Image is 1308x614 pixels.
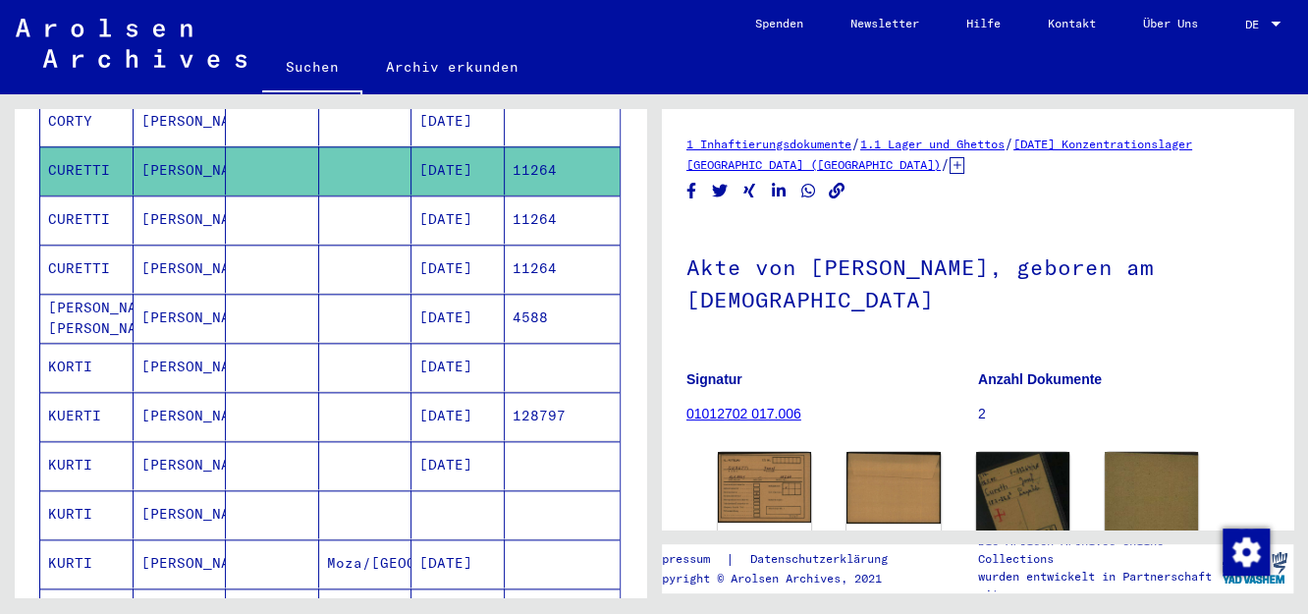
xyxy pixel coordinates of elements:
[411,146,505,195] mat-cell: [DATE]
[686,406,801,421] a: 01012702 017.006
[505,245,621,293] mat-cell: 11264
[319,539,412,587] mat-cell: Moza/[GEOGRAPHIC_DATA]
[941,155,950,173] span: /
[134,97,227,145] mat-cell: [PERSON_NAME]
[362,43,542,90] a: Archiv erkunden
[860,137,1005,151] a: 1.1 Lager und Ghettos
[976,452,1069,559] img: 001.jpg
[411,294,505,342] mat-cell: [DATE]
[40,441,134,489] mat-cell: KURTI
[505,146,621,195] mat-cell: 11264
[505,195,621,244] mat-cell: 11264
[1245,18,1267,31] span: DE
[978,568,1215,603] p: wurden entwickelt in Partnerschaft mit
[411,392,505,440] mat-cell: [DATE]
[686,222,1269,341] h1: Akte von [PERSON_NAME], geboren am [DEMOGRAPHIC_DATA]
[134,146,227,195] mat-cell: [PERSON_NAME]
[40,490,134,538] mat-cell: KURTI
[739,179,760,203] button: Share on Xing
[134,343,227,391] mat-cell: [PERSON_NAME]
[134,539,227,587] mat-cell: [PERSON_NAME]
[134,245,227,293] mat-cell: [PERSON_NAME]
[16,19,246,68] img: Arolsen_neg.svg
[40,195,134,244] mat-cell: CURETTI
[262,43,362,94] a: Suchen
[1105,452,1198,592] img: 002.jpg
[411,97,505,145] mat-cell: [DATE]
[40,392,134,440] mat-cell: KUERTI
[978,404,1269,424] p: 2
[411,539,505,587] mat-cell: [DATE]
[505,392,621,440] mat-cell: 128797
[1222,528,1269,575] div: Zustimmung ändern
[846,452,940,524] img: 002.jpg
[505,294,621,342] mat-cell: 4588
[648,570,911,587] p: Copyright © Arolsen Archives, 2021
[411,195,505,244] mat-cell: [DATE]
[134,490,227,538] mat-cell: [PERSON_NAME]
[411,245,505,293] mat-cell: [DATE]
[40,343,134,391] mat-cell: KORTI
[134,195,227,244] mat-cell: [PERSON_NAME]
[648,549,911,570] div: |
[851,135,860,152] span: /
[648,549,726,570] a: Impressum
[134,441,227,489] mat-cell: [PERSON_NAME]
[411,441,505,489] mat-cell: [DATE]
[681,179,702,203] button: Share on Facebook
[40,245,134,293] mat-cell: CURETTI
[769,179,790,203] button: Share on LinkedIn
[40,294,134,342] mat-cell: [PERSON_NAME] [PERSON_NAME]
[686,371,742,387] b: Signatur
[978,532,1215,568] p: Die Arolsen Archives Online-Collections
[827,179,847,203] button: Copy link
[798,179,819,203] button: Share on WhatsApp
[1005,135,1013,152] span: /
[1218,543,1291,592] img: yv_logo.png
[411,343,505,391] mat-cell: [DATE]
[1223,529,1270,576] img: Zustimmung ändern
[735,549,911,570] a: Datenschutzerklärung
[40,146,134,195] mat-cell: CURETTI
[686,137,851,151] a: 1 Inhaftierungsdokumente
[134,294,227,342] mat-cell: [PERSON_NAME]
[134,392,227,440] mat-cell: [PERSON_NAME]
[40,539,134,587] mat-cell: KURTI
[40,97,134,145] mat-cell: CORTY
[978,371,1102,387] b: Anzahl Dokumente
[710,179,731,203] button: Share on Twitter
[718,452,811,523] img: 001.jpg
